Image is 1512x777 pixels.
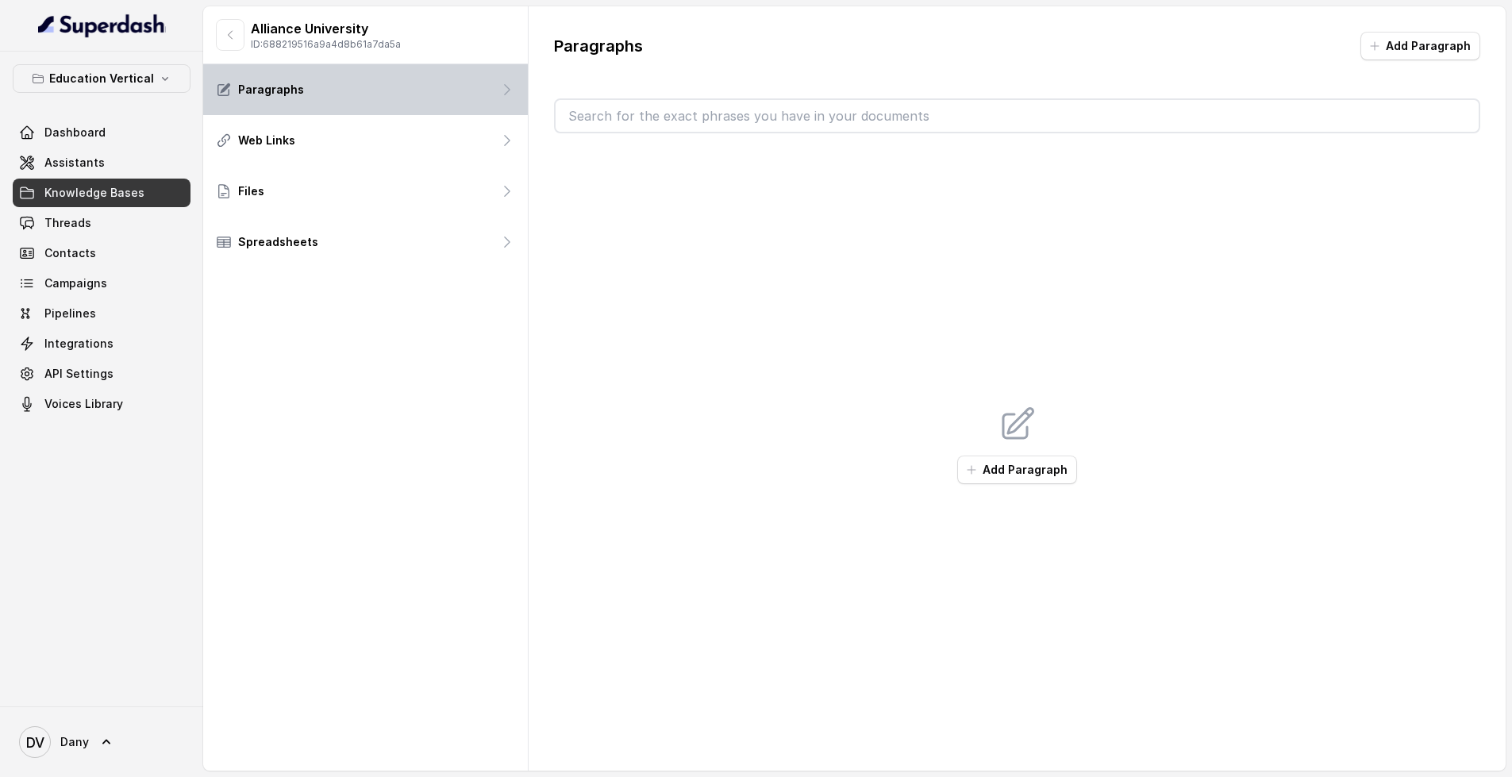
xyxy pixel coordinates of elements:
[44,155,105,171] span: Assistants
[13,179,190,207] a: Knowledge Bases
[13,360,190,388] a: API Settings
[556,100,1479,132] input: Search for the exact phrases you have in your documents
[238,133,295,148] p: Web Links
[13,209,190,237] a: Threads
[13,118,190,147] a: Dashboard
[238,82,304,98] p: Paragraphs
[44,306,96,321] span: Pipelines
[13,299,190,328] a: Pipelines
[957,456,1077,484] button: Add Paragraph
[13,329,190,358] a: Integrations
[13,148,190,177] a: Assistants
[554,35,643,57] p: Paragraphs
[238,234,318,250] p: Spreadsheets
[1360,32,1480,60] button: Add Paragraph
[49,69,154,88] p: Education Vertical
[44,245,96,261] span: Contacts
[238,183,264,199] p: Files
[38,13,166,38] img: light.svg
[13,239,190,267] a: Contacts
[60,734,89,750] span: Dany
[13,269,190,298] a: Campaigns
[13,390,190,418] a: Voices Library
[44,215,91,231] span: Threads
[44,185,144,201] span: Knowledge Bases
[251,38,401,51] p: ID: 688219516a9a4d8b61a7da5a
[44,336,113,352] span: Integrations
[251,19,401,38] p: Alliance University
[44,275,107,291] span: Campaigns
[44,125,106,140] span: Dashboard
[44,396,123,412] span: Voices Library
[44,366,113,382] span: API Settings
[26,734,44,751] text: DV
[13,64,190,93] button: Education Vertical
[13,720,190,764] a: Dany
